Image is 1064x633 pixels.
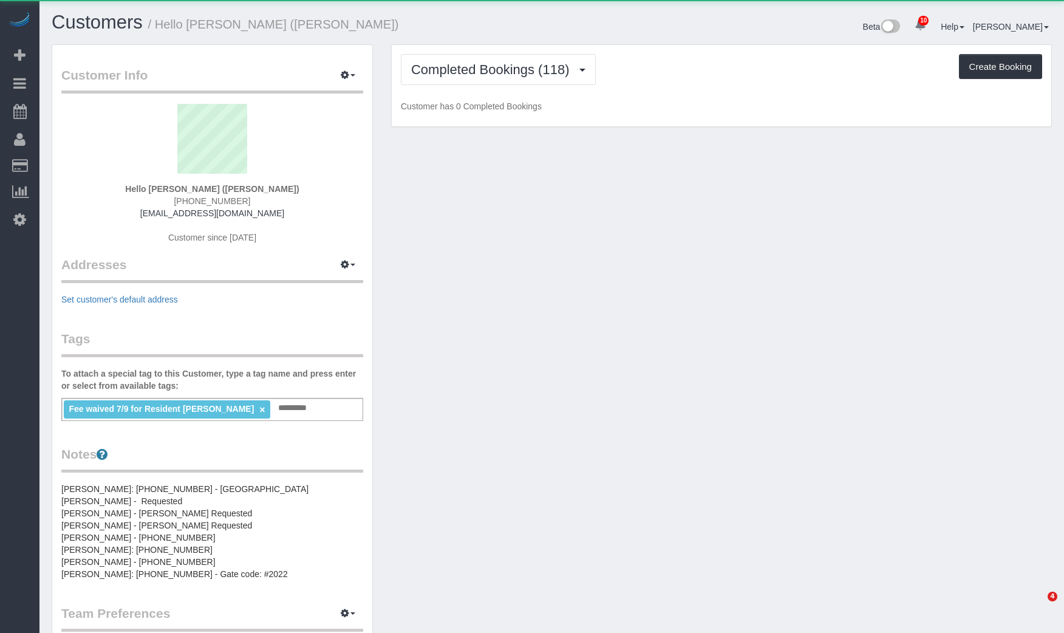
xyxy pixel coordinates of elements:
a: Set customer's default address [61,295,178,304]
a: × [259,405,265,415]
span: 10 [918,16,929,26]
img: Automaid Logo [7,12,32,29]
strong: Hello [PERSON_NAME] ([PERSON_NAME]) [125,184,299,194]
span: 4 [1048,592,1057,601]
legend: Notes [61,445,363,473]
a: [PERSON_NAME] [973,22,1049,32]
span: [PHONE_NUMBER] [174,196,250,206]
p: Customer has 0 Completed Bookings [401,100,1042,112]
button: Completed Bookings (118) [401,54,596,85]
a: Customers [52,12,143,33]
a: Help [941,22,964,32]
iframe: Intercom live chat [1023,592,1052,621]
legend: Customer Info [61,66,363,94]
legend: Tags [61,330,363,357]
span: Customer since [DATE] [168,233,256,242]
small: / Hello [PERSON_NAME] ([PERSON_NAME]) [148,18,399,31]
label: To attach a special tag to this Customer, type a tag name and press enter or select from availabl... [61,368,363,392]
span: Completed Bookings (118) [411,62,575,77]
a: 10 [909,12,932,39]
img: New interface [880,19,900,35]
pre: [PERSON_NAME]: [PHONE_NUMBER] - [GEOGRAPHIC_DATA][PERSON_NAME] - Requested [PERSON_NAME] - [PERSO... [61,483,363,580]
button: Create Booking [959,54,1042,80]
a: Beta [863,22,901,32]
legend: Team Preferences [61,604,363,632]
a: [EMAIL_ADDRESS][DOMAIN_NAME] [140,208,284,218]
span: Fee waived 7/9 for Resident [PERSON_NAME] [69,404,254,414]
